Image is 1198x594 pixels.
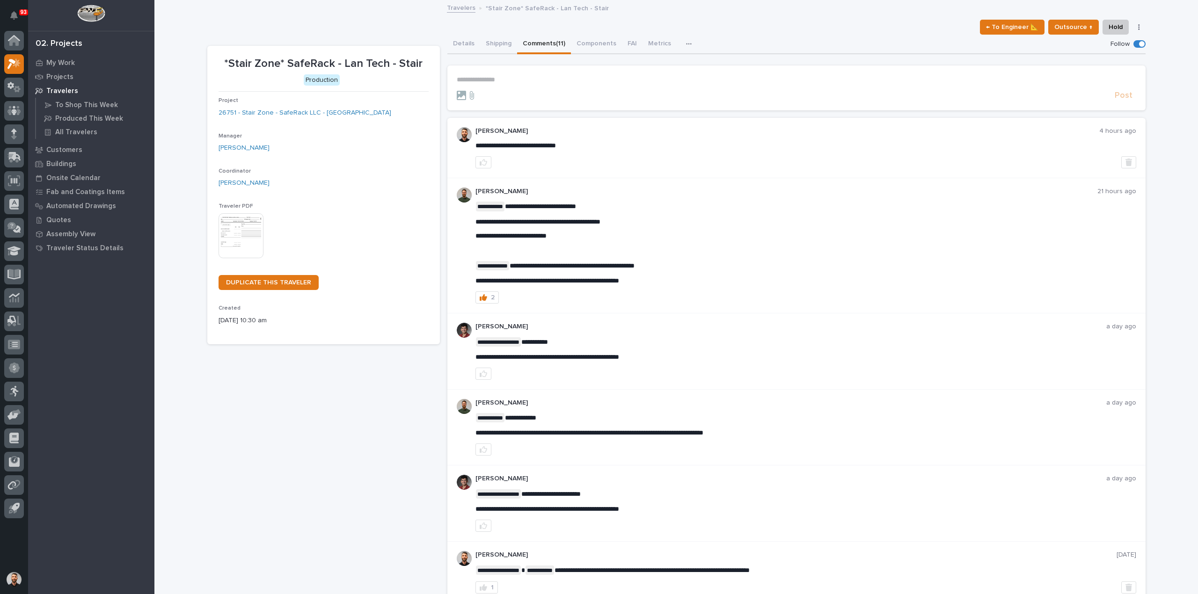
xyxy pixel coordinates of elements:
[475,581,498,594] button: 1
[226,279,311,286] span: DUPLICATE THIS TRAVELER
[475,323,1106,331] p: [PERSON_NAME]
[77,5,105,22] img: Workspace Logo
[1111,90,1136,101] button: Post
[28,227,154,241] a: Assembly View
[457,323,472,338] img: ROij9lOReuV7WqYxWfnW
[1115,90,1132,101] span: Post
[219,275,319,290] a: DUPLICATE THIS TRAVELER
[28,213,154,227] a: Quotes
[475,291,499,304] button: 2
[1109,22,1123,33] span: Hold
[1099,127,1136,135] p: 4 hours ago
[480,35,517,54] button: Shipping
[12,11,24,26] div: Notifications93
[457,399,472,414] img: AATXAJw4slNr5ea0WduZQVIpKGhdapBAGQ9xVsOeEvl5=s96-c
[219,57,429,71] p: *Stair Zone* SafeRack - Lan Tech - Stair
[21,9,27,15] p: 93
[28,157,154,171] a: Buildings
[28,199,154,213] a: Automated Drawings
[643,35,677,54] button: Metrics
[46,59,75,67] p: My Work
[1121,581,1136,594] button: Delete post
[55,128,97,137] p: All Travelers
[1103,20,1129,35] button: Hold
[1110,40,1130,48] p: Follow
[622,35,643,54] button: FAI
[304,74,340,86] div: Production
[986,22,1038,33] span: ← To Engineer 📐
[28,241,154,255] a: Traveler Status Details
[486,2,609,13] p: *Stair Zone* SafeRack - Lan Tech - Stair
[36,98,154,111] a: To Shop This Week
[1117,551,1136,559] p: [DATE]
[46,216,71,225] p: Quotes
[46,174,101,182] p: Onsite Calendar
[517,35,571,54] button: Comments (11)
[219,108,391,118] a: 26751 - Stair Zone - SafeRack LLC - [GEOGRAPHIC_DATA]
[46,188,125,196] p: Fab and Coatings Items
[1106,475,1136,483] p: a day ago
[571,35,622,54] button: Components
[1106,399,1136,407] p: a day ago
[219,98,238,103] span: Project
[1048,20,1099,35] button: Outsource ↑
[4,570,24,589] button: users-avatar
[219,143,270,153] a: [PERSON_NAME]
[36,39,82,49] div: 02. Projects
[475,443,491,456] button: like this post
[55,115,123,123] p: Produced This Week
[46,87,78,95] p: Travelers
[28,84,154,98] a: Travelers
[46,202,116,210] p: Automated Drawings
[219,168,251,174] span: Coordinator
[36,112,154,125] a: Produced This Week
[475,520,491,532] button: like this post
[457,188,472,203] img: AATXAJw4slNr5ea0WduZQVIpKGhdapBAGQ9xVsOeEvl5=s96-c
[46,230,95,239] p: Assembly View
[475,127,1099,135] p: [PERSON_NAME]
[46,244,124,253] p: Traveler Status Details
[1106,323,1136,331] p: a day ago
[457,127,472,142] img: AGNmyxaji213nCK4JzPdPN3H3CMBhXDSA2tJ_sy3UIa5=s96-c
[219,133,242,139] span: Manager
[219,316,429,326] p: [DATE] 10:30 am
[475,551,1117,559] p: [PERSON_NAME]
[457,475,472,490] img: ROij9lOReuV7WqYxWfnW
[4,6,24,25] button: Notifications
[46,73,73,81] p: Projects
[475,399,1106,407] p: [PERSON_NAME]
[491,584,494,591] div: 1
[491,294,495,301] div: 2
[219,203,253,209] span: Traveler PDF
[55,101,118,109] p: To Shop This Week
[980,20,1045,35] button: ← To Engineer 📐
[46,160,76,168] p: Buildings
[28,143,154,157] a: Customers
[46,146,82,154] p: Customers
[475,475,1106,483] p: [PERSON_NAME]
[475,188,1097,196] p: [PERSON_NAME]
[28,171,154,185] a: Onsite Calendar
[36,125,154,138] a: All Travelers
[447,2,475,13] a: Travelers
[447,35,480,54] button: Details
[1121,156,1136,168] button: Delete post
[28,185,154,199] a: Fab and Coatings Items
[1054,22,1093,33] span: Outsource ↑
[219,178,270,188] a: [PERSON_NAME]
[219,305,241,311] span: Created
[28,56,154,70] a: My Work
[457,551,472,566] img: AGNmyxaji213nCK4JzPdPN3H3CMBhXDSA2tJ_sy3UIa5=s96-c
[28,70,154,84] a: Projects
[1097,188,1136,196] p: 21 hours ago
[475,368,491,380] button: like this post
[475,156,491,168] button: like this post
